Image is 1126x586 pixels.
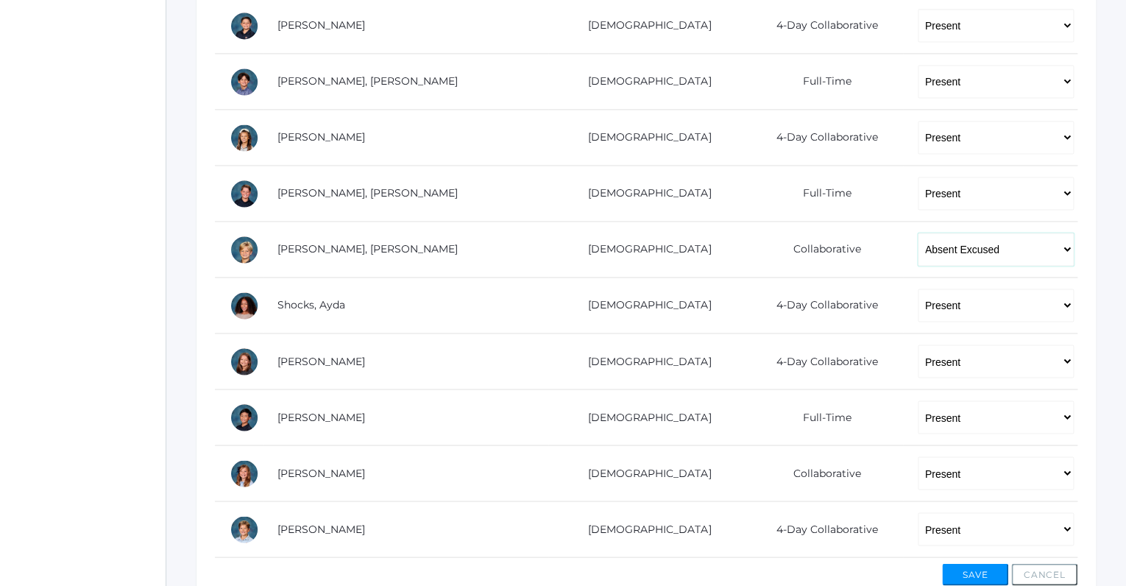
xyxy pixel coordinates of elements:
td: [DEMOGRAPHIC_DATA] [548,389,740,445]
td: [DEMOGRAPHIC_DATA] [548,333,740,389]
div: Levi Sergey [230,235,259,264]
td: [DEMOGRAPHIC_DATA] [548,166,740,222]
div: Matteo Soratorio [230,403,259,432]
a: [PERSON_NAME] [277,522,365,535]
a: [PERSON_NAME], [PERSON_NAME] [277,74,458,88]
td: [DEMOGRAPHIC_DATA] [548,110,740,166]
td: Full-Time [740,389,902,445]
a: [PERSON_NAME], [PERSON_NAME] [277,186,458,200]
div: Ayda Shocks [230,291,259,320]
a: [PERSON_NAME] [277,354,365,367]
div: Hudson Purser [230,67,259,96]
td: 4-Day Collaborative [740,501,902,557]
a: [PERSON_NAME] [277,18,365,32]
button: Cancel [1011,563,1077,585]
div: Arielle White [230,459,259,488]
a: [PERSON_NAME], [PERSON_NAME] [277,242,458,255]
a: Shocks, Ayda [277,298,345,311]
td: [DEMOGRAPHIC_DATA] [548,278,740,333]
a: [PERSON_NAME] [277,130,365,144]
div: Ryder Roberts [230,179,259,208]
div: Aiden Oceguera [230,11,259,40]
td: 4-Day Collaborative [740,110,902,166]
td: [DEMOGRAPHIC_DATA] [548,222,740,278]
a: [PERSON_NAME] [277,410,365,423]
td: 4-Day Collaborative [740,333,902,389]
td: Collaborative [740,445,902,501]
div: Ayla Smith [230,347,259,376]
td: [DEMOGRAPHIC_DATA] [548,54,740,110]
div: Zade Wilson [230,515,259,544]
td: [DEMOGRAPHIC_DATA] [548,501,740,557]
td: Full-Time [740,54,902,110]
a: [PERSON_NAME] [277,466,365,479]
div: Reagan Reynolds [230,123,259,152]
td: [DEMOGRAPHIC_DATA] [548,445,740,501]
td: Collaborative [740,222,902,278]
td: Full-Time [740,166,902,222]
button: Save [942,563,1008,585]
td: 4-Day Collaborative [740,278,902,333]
